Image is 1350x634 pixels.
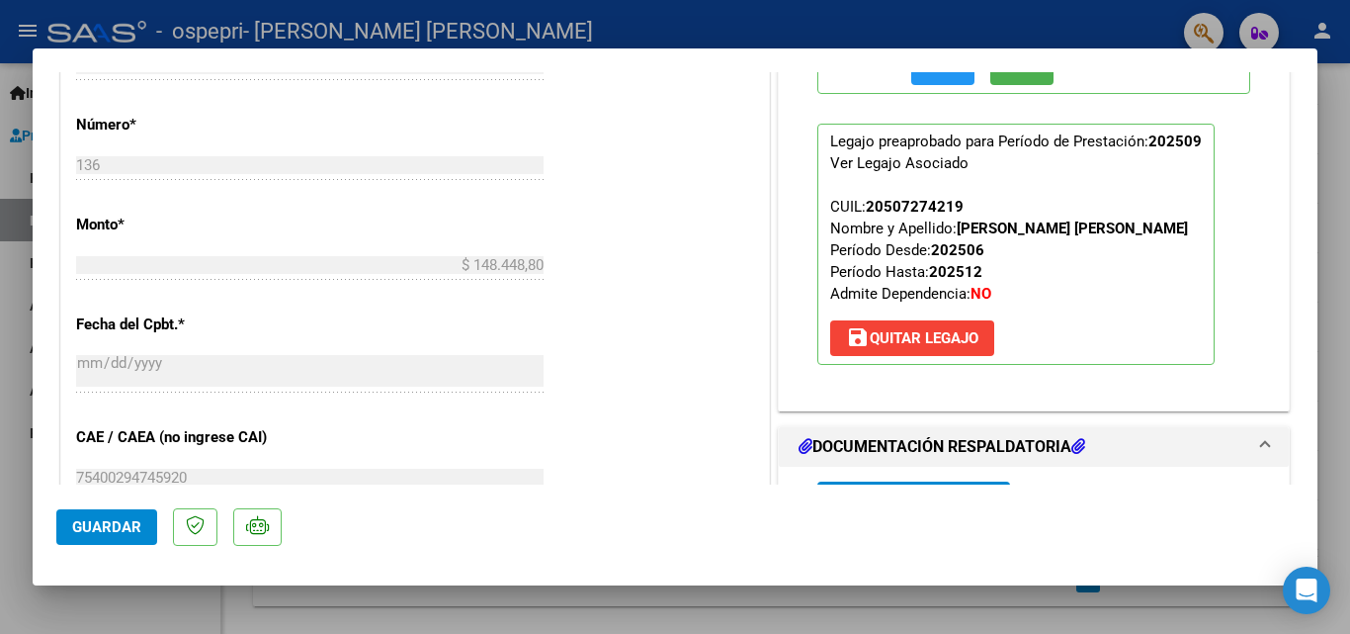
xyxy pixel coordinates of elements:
strong: 202506 [931,241,984,259]
div: Open Intercom Messenger [1283,567,1330,614]
p: Fecha del Cpbt. [76,314,280,336]
strong: [PERSON_NAME] [PERSON_NAME] [957,220,1188,237]
span: Guardar [72,518,141,536]
strong: 202509 [1148,133,1202,150]
div: Ver Legajo Asociado [830,152,969,174]
p: Monto [76,214,280,236]
h1: DOCUMENTACIÓN RESPALDATORIA [799,435,1085,459]
p: CAE / CAEA (no ingrese CAI) [76,426,280,449]
p: Número [76,114,280,136]
span: CUIL: Nombre y Apellido: Período Desde: Período Hasta: Admite Dependencia: [830,198,1188,303]
mat-icon: save [846,325,870,349]
span: Quitar Legajo [846,329,978,347]
button: Agregar Documento [817,482,1010,518]
strong: NO [970,285,991,303]
button: Quitar Legajo [830,320,994,356]
strong: 202512 [929,263,982,281]
button: Guardar [56,509,157,545]
p: Legajo preaprobado para Período de Prestación: [817,124,1215,365]
mat-expansion-panel-header: DOCUMENTACIÓN RESPALDATORIA [779,427,1289,467]
div: 20507274219 [866,196,964,218]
